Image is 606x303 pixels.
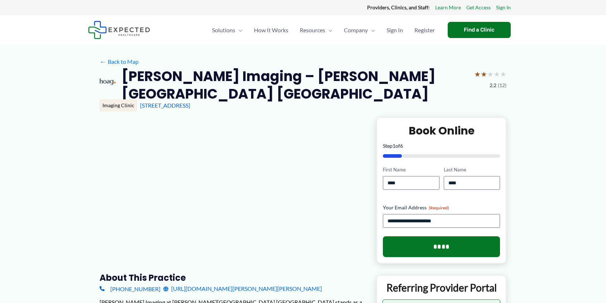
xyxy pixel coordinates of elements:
h2: [PERSON_NAME] Imaging – [PERSON_NAME][GEOGRAPHIC_DATA] [GEOGRAPHIC_DATA] [121,67,468,103]
a: Find a Clinic [448,22,511,38]
label: Last Name [444,166,500,173]
nav: Primary Site Navigation [206,18,441,43]
a: Get Access [466,3,491,12]
span: Register [414,18,435,43]
span: (12) [498,81,506,90]
strong: Providers, Clinics, and Staff: [367,4,430,10]
div: Imaging Clinic [100,99,137,112]
label: Your Email Address [383,204,500,211]
label: First Name [383,166,439,173]
a: How It Works [248,18,294,43]
a: CompanyMenu Toggle [338,18,381,43]
span: Menu Toggle [325,18,332,43]
a: SolutionsMenu Toggle [206,18,248,43]
span: Resources [300,18,325,43]
span: ★ [481,67,487,81]
span: ★ [494,67,500,81]
h3: About this practice [100,272,365,283]
span: Menu Toggle [368,18,375,43]
span: ← [100,58,106,65]
a: Learn More [435,3,461,12]
span: (Required) [429,205,449,210]
h2: Book Online [383,124,500,138]
span: 2.2 [490,81,496,90]
p: Step of [383,143,500,148]
span: 1 [393,143,395,149]
a: ←Back to Map [100,56,139,67]
a: ResourcesMenu Toggle [294,18,338,43]
a: Sign In [496,3,511,12]
span: Solutions [212,18,235,43]
span: Sign In [386,18,403,43]
a: Sign In [381,18,409,43]
span: 6 [400,143,403,149]
img: Expected Healthcare Logo - side, dark font, small [88,21,150,39]
p: Referring Provider Portal [383,281,500,294]
span: ★ [500,67,506,81]
a: [STREET_ADDRESS] [140,102,190,109]
span: How It Works [254,18,288,43]
a: [URL][DOMAIN_NAME][PERSON_NAME][PERSON_NAME] [163,283,322,294]
span: Menu Toggle [235,18,242,43]
span: Company [344,18,368,43]
a: Register [409,18,441,43]
span: ★ [474,67,481,81]
a: [PHONE_NUMBER] [100,283,160,294]
span: ★ [487,67,494,81]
